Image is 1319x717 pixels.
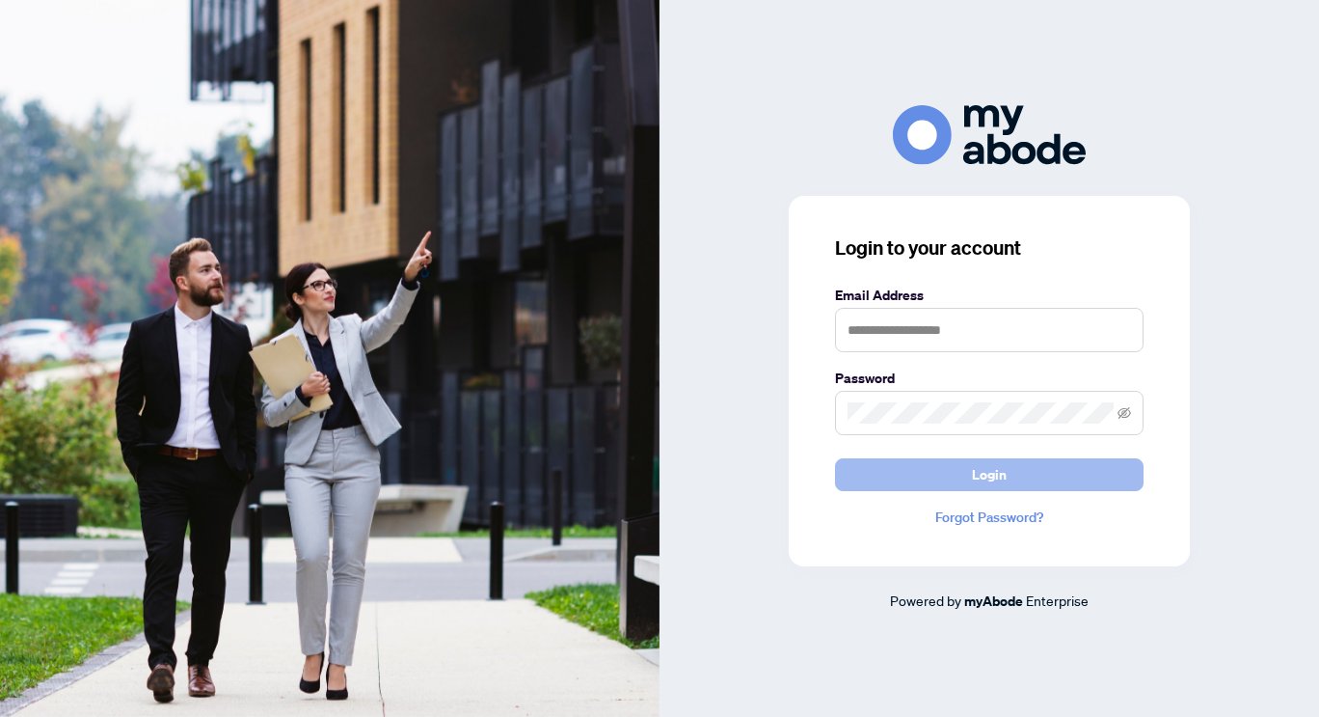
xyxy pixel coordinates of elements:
[890,592,961,609] span: Powered by
[964,591,1023,612] a: myAbode
[835,234,1144,262] h3: Login to your account
[893,105,1086,164] img: ma-logo
[835,368,1144,389] label: Password
[1026,592,1089,609] span: Enterprise
[835,458,1144,491] button: Login
[1117,406,1131,420] span: eye-invisible
[835,285,1144,306] label: Email Address
[972,459,1007,490] span: Login
[835,507,1144,528] a: Forgot Password?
